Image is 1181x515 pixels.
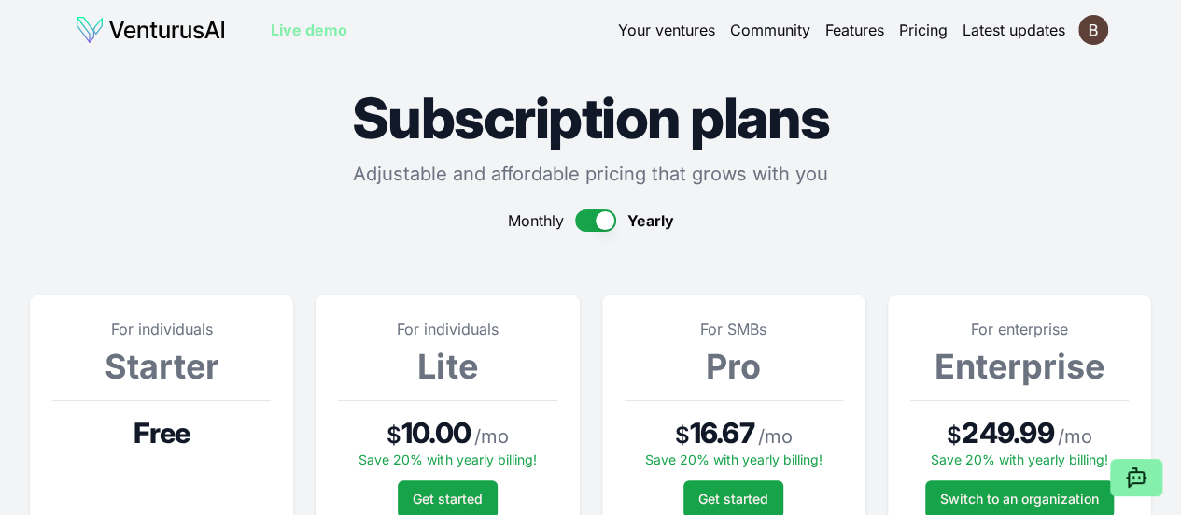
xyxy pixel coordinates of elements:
[508,209,564,232] span: Monthly
[387,421,401,451] span: $
[698,490,768,508] span: Get started
[1058,423,1092,450] span: / mo
[338,318,556,340] p: For individuals
[618,19,715,41] a: Your ventures
[899,19,948,41] a: Pricing
[52,318,271,340] p: For individuals
[625,348,843,385] h3: Pro
[401,416,471,450] span: 10.00
[690,416,754,450] span: 16.67
[413,490,483,508] span: Get started
[910,318,1129,340] p: For enterprise
[75,15,226,45] img: logo
[825,19,884,41] a: Features
[1078,15,1108,45] img: ACg8ocL93trVRgjYo7bmtvFVpcdSnhZKyL12_aa0Jl9M4hVKyn36cQ=s96-c
[474,423,509,450] span: / mo
[645,451,822,467] span: Save 20% with yearly billing!
[758,423,793,450] span: / mo
[675,421,690,451] span: $
[947,421,962,451] span: $
[962,416,1054,450] span: 249.99
[30,161,1151,187] p: Adjustable and affordable pricing that grows with you
[271,19,347,41] a: Live demo
[134,416,190,450] span: Free
[52,348,271,385] h3: Starter
[625,318,843,340] p: For SMBs
[627,209,674,232] span: Yearly
[910,348,1129,385] h3: Enterprise
[338,348,556,385] h3: Lite
[963,19,1065,41] a: Latest updates
[359,451,536,467] span: Save 20% with yearly billing!
[931,451,1108,467] span: Save 20% with yearly billing!
[30,90,1151,146] h1: Subscription plans
[730,19,810,41] a: Community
